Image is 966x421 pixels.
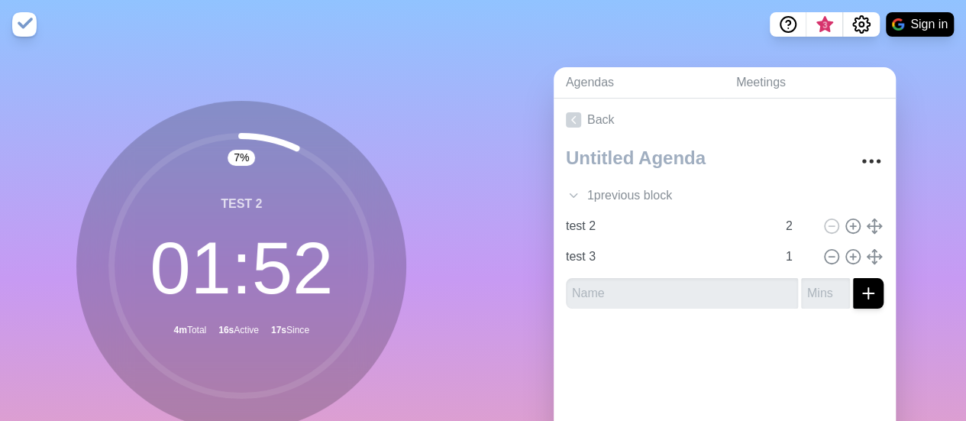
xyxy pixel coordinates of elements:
button: More [856,146,887,176]
input: Name [560,211,777,241]
input: Name [566,278,798,309]
button: Help [770,12,806,37]
input: Mins [801,278,850,309]
span: 3 [819,19,831,31]
input: Mins [780,211,816,241]
img: google logo [892,18,904,31]
a: Back [554,99,896,141]
button: Sign in [886,12,954,37]
div: 1 previous block [554,180,896,211]
button: Settings [843,12,880,37]
input: Mins [780,241,816,272]
a: Meetings [724,67,896,99]
a: Agendas [554,67,724,99]
button: What’s new [806,12,843,37]
input: Name [560,241,777,272]
img: timeblocks logo [12,12,37,37]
